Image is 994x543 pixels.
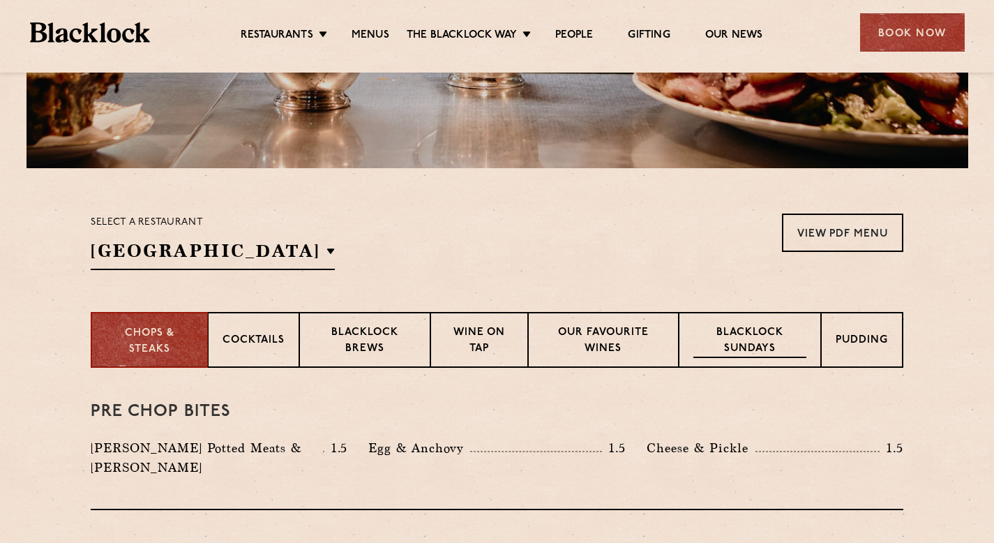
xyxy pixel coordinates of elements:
[91,214,335,232] p: Select a restaurant
[543,325,663,358] p: Our favourite wines
[880,439,903,457] p: 1.5
[407,29,517,44] a: The Blacklock Way
[555,29,593,44] a: People
[693,325,806,358] p: Blacklock Sundays
[602,439,626,457] p: 1.5
[647,438,755,458] p: Cheese & Pickle
[352,29,389,44] a: Menus
[91,438,323,477] p: [PERSON_NAME] Potted Meats & [PERSON_NAME]
[445,325,513,358] p: Wine on Tap
[324,439,348,457] p: 1.5
[223,333,285,350] p: Cocktails
[705,29,763,44] a: Our News
[860,13,965,52] div: Book Now
[106,326,193,357] p: Chops & Steaks
[91,403,903,421] h3: Pre Chop Bites
[782,214,903,252] a: View PDF Menu
[836,333,888,350] p: Pudding
[368,438,470,458] p: Egg & Anchovy
[314,325,416,358] p: Blacklock Brews
[30,22,151,43] img: BL_Textured_Logo-footer-cropped.svg
[241,29,313,44] a: Restaurants
[628,29,670,44] a: Gifting
[91,239,335,270] h2: [GEOGRAPHIC_DATA]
